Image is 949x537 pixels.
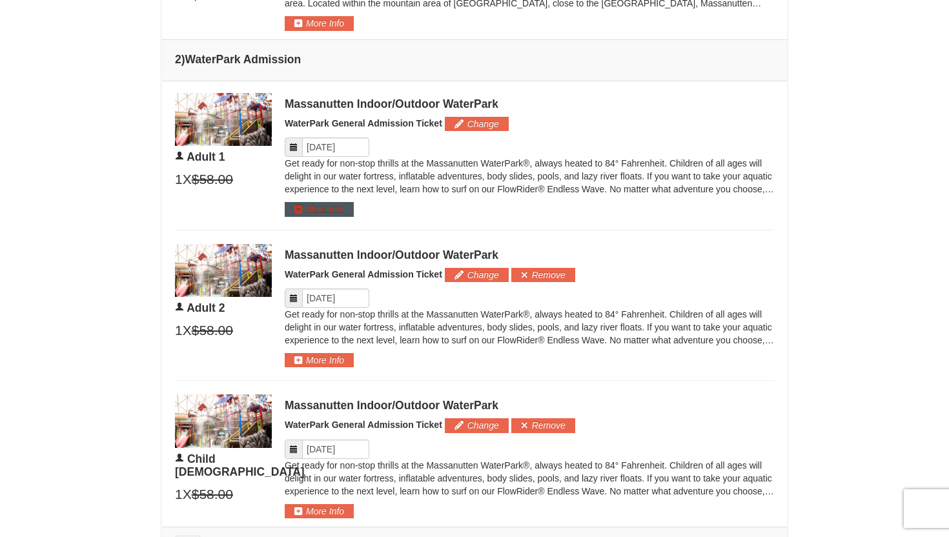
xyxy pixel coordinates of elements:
span: Adult 2 [187,301,225,314]
button: More Info [285,504,354,518]
span: WaterPark General Admission Ticket [285,118,442,128]
button: More Info [285,16,354,30]
button: Change [445,268,509,282]
span: $58.00 [192,485,233,504]
span: Adult 1 [187,150,225,163]
span: X [183,170,192,189]
button: Remove [511,418,575,432]
div: Massanutten Indoor/Outdoor WaterPark [285,97,774,110]
span: 1 [175,170,183,189]
button: Remove [511,268,575,282]
button: Change [445,117,509,131]
span: 1 [175,321,183,340]
p: Get ready for non-stop thrills at the Massanutten WaterPark®, always heated to 84° Fahrenheit. Ch... [285,157,774,196]
span: WaterPark General Admission Ticket [285,269,442,279]
img: 6619917-1403-22d2226d.jpg [175,93,272,146]
button: Change [445,418,509,432]
button: More Info [285,202,354,216]
h4: 2 WaterPark Admission [175,53,774,66]
span: $58.00 [192,321,233,340]
img: 6619917-1403-22d2226d.jpg [175,244,272,297]
span: ) [181,53,185,66]
img: 6619917-1403-22d2226d.jpg [175,394,272,447]
span: Child [DEMOGRAPHIC_DATA] [175,452,305,478]
span: X [183,321,192,340]
div: Massanutten Indoor/Outdoor WaterPark [285,399,774,412]
p: Get ready for non-stop thrills at the Massanutten WaterPark®, always heated to 84° Fahrenheit. Ch... [285,308,774,347]
span: WaterPark General Admission Ticket [285,420,442,430]
div: Massanutten Indoor/Outdoor WaterPark [285,248,774,261]
button: More Info [285,353,354,367]
p: Get ready for non-stop thrills at the Massanutten WaterPark®, always heated to 84° Fahrenheit. Ch... [285,459,774,498]
span: 1 [175,485,183,504]
span: X [183,485,192,504]
span: $58.00 [192,170,233,189]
